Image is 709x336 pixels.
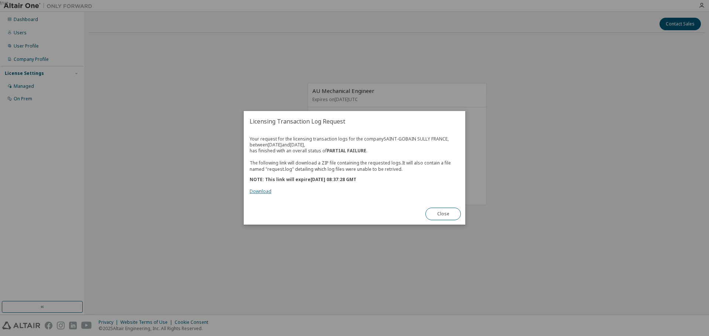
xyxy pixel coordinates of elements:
[250,177,356,183] b: NOTE: This link will expire [DATE] 08:37:28 GMT
[250,136,459,194] div: Your request for the licensing transaction logs for the company SAINT-GOBAIN SULLY FRANCE , betwe...
[425,208,461,221] button: Close
[244,111,465,132] h2: Licensing Transaction Log Request
[250,160,459,172] p: The following link will download a ZIP file containing the requested logs. It will also contain a...
[327,148,366,154] b: PARTIAL FAILURE
[250,188,271,195] a: Download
